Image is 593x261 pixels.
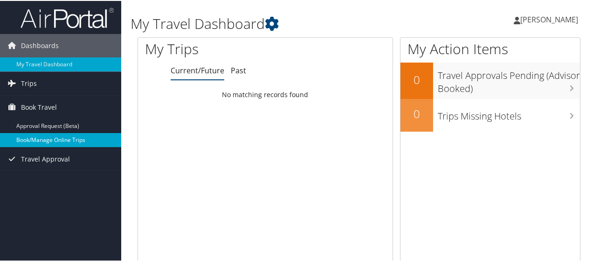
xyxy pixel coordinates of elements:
[400,62,580,98] a: 0Travel Approvals Pending (Advisor Booked)
[21,6,114,28] img: airportal-logo.png
[438,63,580,94] h3: Travel Approvals Pending (Advisor Booked)
[21,33,59,56] span: Dashboards
[520,14,578,24] span: [PERSON_NAME]
[21,147,70,170] span: Travel Approval
[138,85,393,102] td: No matching records found
[400,98,580,131] a: 0Trips Missing Hotels
[400,38,580,58] h1: My Action Items
[131,13,435,33] h1: My Travel Dashboard
[400,105,433,121] h2: 0
[21,95,57,118] span: Book Travel
[21,71,37,94] span: Trips
[438,104,580,122] h3: Trips Missing Hotels
[171,64,224,75] a: Current/Future
[514,5,587,33] a: [PERSON_NAME]
[400,71,433,87] h2: 0
[145,38,279,58] h1: My Trips
[231,64,246,75] a: Past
